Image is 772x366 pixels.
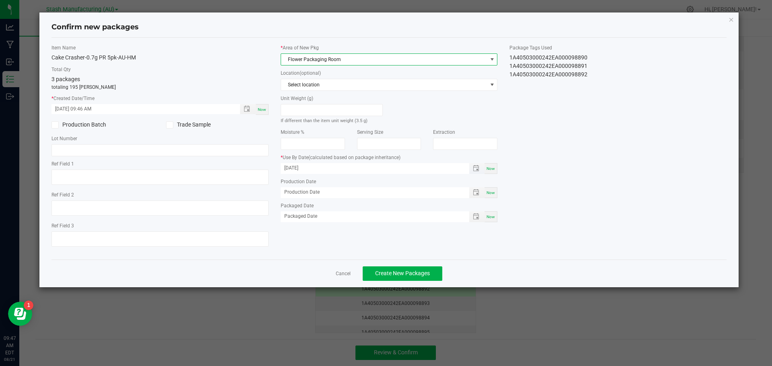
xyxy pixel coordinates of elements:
label: Ref Field 3 [51,222,269,229]
span: (optional) [300,70,321,76]
div: Cake Crasher-0.7g PR 5pk-AU-HM [51,53,269,62]
span: 3 packages [51,76,80,82]
label: Lot Number [51,135,269,142]
label: Use By Date [281,154,498,161]
input: Use By Date [281,163,461,173]
div: 1A40503000242EA000098891 [509,62,727,70]
div: 1A40503000242EA000098890 [509,53,727,62]
label: Area of New Pkg [281,44,498,51]
span: Now [487,215,495,219]
input: Production Date [281,187,461,197]
span: Select location [281,79,487,90]
input: Created Datetime [51,104,232,114]
label: Production Batch [51,121,154,129]
span: Toggle popup [240,104,256,114]
span: Flower Packaging Room [281,54,487,65]
label: Total Qty [51,66,269,73]
label: Moisture % [281,129,345,136]
small: If different than the item unit weight (3.5 g) [281,118,368,123]
button: Create New Packages [363,266,442,281]
input: Packaged Date [281,211,461,221]
span: Now [258,107,266,112]
iframe: Resource center [8,302,32,326]
label: Production Date [281,178,498,185]
label: Ref Field 2 [51,191,269,198]
label: Ref Field 1 [51,160,269,168]
span: Toggle popup [469,163,485,174]
span: Now [487,190,495,195]
label: Location [281,70,498,77]
span: NO DATA FOUND [281,79,498,91]
label: Created Date/Time [51,95,269,102]
iframe: Resource center unread badge [24,301,33,310]
div: 1A40503000242EA000098892 [509,70,727,79]
label: Extraction [433,129,497,136]
span: (calculated based on package inheritance) [308,155,400,160]
span: Create New Packages [375,270,430,276]
p: totaling 195 [PERSON_NAME] [51,84,269,91]
label: Trade Sample [166,121,269,129]
span: Now [487,166,495,171]
label: Item Name [51,44,269,51]
span: Toggle popup [469,211,485,222]
label: Unit Weight (g) [281,95,383,102]
label: Packaged Date [281,202,498,209]
a: Cancel [336,270,351,277]
span: Toggle popup [469,187,485,198]
label: Serving Size [357,129,421,136]
label: Package Tags Used [509,44,727,51]
h4: Confirm new packages [51,22,727,33]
